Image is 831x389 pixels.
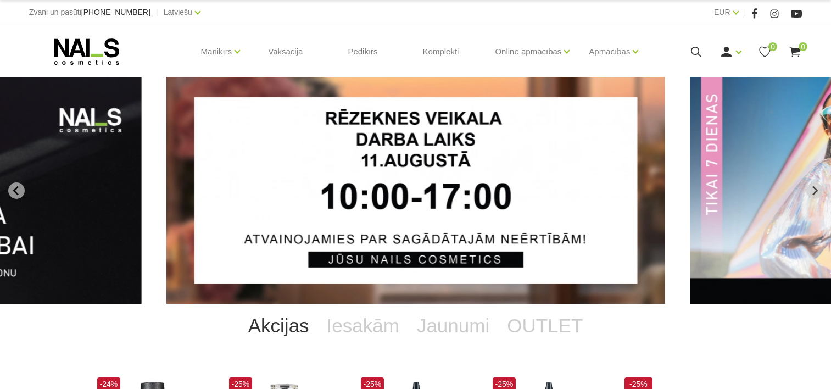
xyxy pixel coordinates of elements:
a: Iesakām [318,304,408,348]
span: 0 [799,42,807,51]
a: 0 [758,45,772,59]
a: [PHONE_NUMBER] [81,8,150,16]
li: 1 of 12 [166,77,665,304]
span: | [744,5,746,19]
a: EUR [714,5,730,19]
a: Manikīrs [201,30,232,74]
button: Go to last slide [8,182,25,199]
div: Zvani un pasūti [29,5,150,19]
a: Jaunumi [408,304,498,348]
button: Next slide [806,182,823,199]
span: 0 [768,42,777,51]
a: OUTLET [498,304,592,348]
a: Apmācības [589,30,630,74]
a: Vaksācija [259,25,311,78]
a: Pedikīrs [339,25,386,78]
a: Akcijas [239,304,318,348]
a: Latviešu [164,5,192,19]
a: Komplekti [414,25,468,78]
span: | [156,5,158,19]
a: 0 [788,45,802,59]
a: Online apmācības [495,30,561,74]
